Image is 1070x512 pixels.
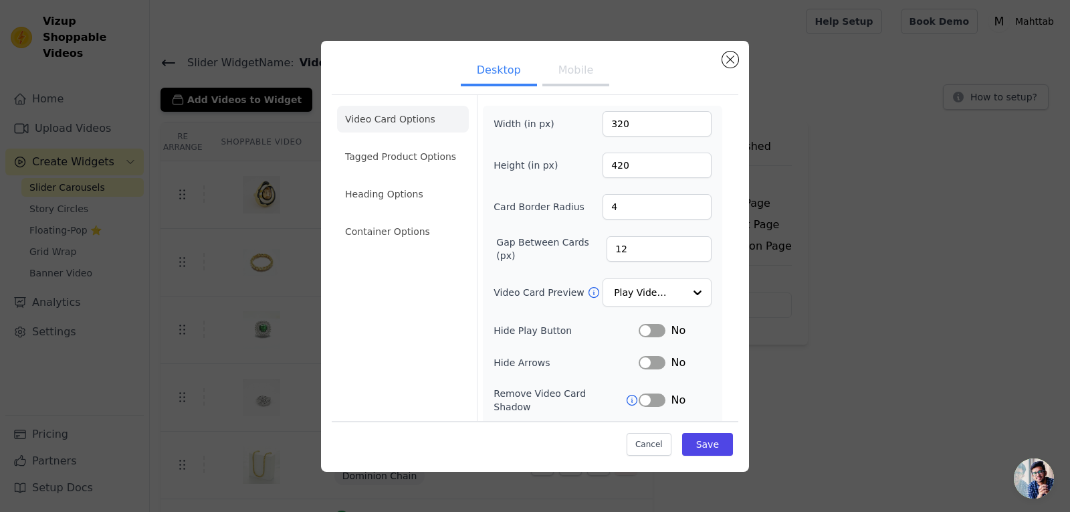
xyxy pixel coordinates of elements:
[542,57,609,86] button: Mobile
[337,181,469,207] li: Heading Options
[671,355,685,371] span: No
[494,117,566,131] label: Width (in px)
[494,159,566,172] label: Height (in px)
[494,387,625,414] label: Remove Video Card Shadow
[627,433,671,456] button: Cancel
[671,392,685,408] span: No
[337,218,469,245] li: Container Options
[494,286,586,299] label: Video Card Preview
[337,143,469,170] li: Tagged Product Options
[1014,458,1054,499] div: Open chat
[494,324,639,337] label: Hide Play Button
[494,356,639,369] label: Hide Arrows
[494,200,584,214] label: Card Border Radius
[337,106,469,133] li: Video Card Options
[682,433,733,456] button: Save
[671,323,685,339] span: No
[461,57,537,86] button: Desktop
[722,52,738,68] button: Close modal
[496,236,607,262] label: Gap Between Cards (px)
